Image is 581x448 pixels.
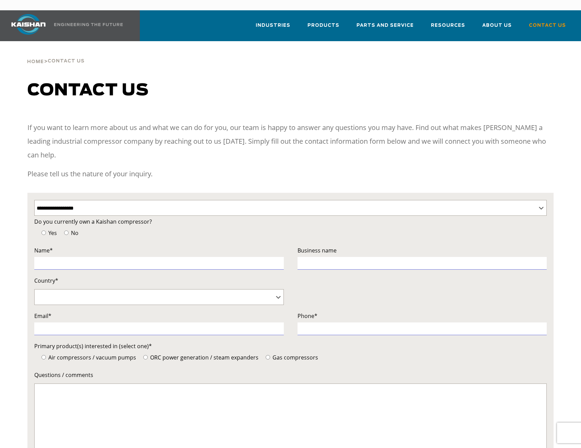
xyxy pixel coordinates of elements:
[27,121,554,162] p: If you want to learn more about us and what we can do for you, our team is happy to answer any qu...
[54,23,123,26] img: Engineering the future
[529,22,566,30] span: Contact Us
[307,22,339,30] span: Products
[271,354,318,361] span: Gas compressors
[48,59,85,63] span: Contact Us
[34,246,284,255] label: Name*
[3,10,124,41] a: Kaishan USA
[298,311,547,321] label: Phone*
[256,16,290,40] a: Industries
[47,229,57,237] span: Yes
[27,58,44,64] a: Home
[482,16,512,40] a: About Us
[27,82,149,99] span: Contact us
[149,354,258,361] span: ORC power generation / steam expanders
[41,355,46,359] input: Air compressors / vacuum pumps
[47,354,136,361] span: Air compressors / vacuum pumps
[27,60,44,64] span: Home
[356,16,414,40] a: Parts and Service
[3,14,54,35] img: kaishan logo
[64,231,69,235] input: No
[27,41,85,67] div: >
[529,16,566,40] a: Contact Us
[256,22,290,30] span: Industries
[482,22,512,30] span: About Us
[34,341,547,351] label: Primary product(s) interested in (select one)*
[34,217,547,226] label: Do you currently own a Kaishan compressor?
[41,231,46,235] input: Yes
[34,276,284,285] label: Country*
[431,16,465,40] a: Resources
[27,167,554,181] p: Please tell us the nature of your inquiry.
[143,355,148,359] input: ORC power generation / steam expanders
[356,22,414,30] span: Parts and Service
[34,311,284,321] label: Email*
[266,355,270,359] input: Gas compressors
[70,229,78,237] span: No
[298,246,547,255] label: Business name
[431,22,465,30] span: Resources
[34,370,547,380] label: Questions / comments
[307,16,339,40] a: Products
